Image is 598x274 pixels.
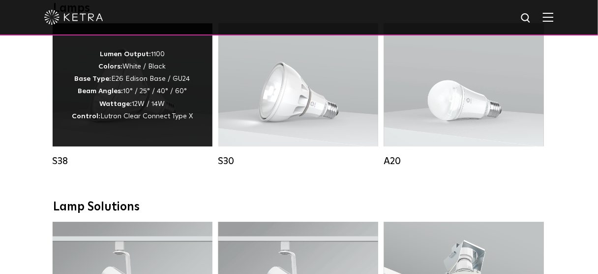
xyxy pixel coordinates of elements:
span: Lutron Clear Connect Type X [100,113,193,120]
a: S30 Lumen Output:1100Colors:White / BlackBase Type:E26 Edison Base / GU24Beam Angles:15° / 25° / ... [218,23,378,167]
p: 1100 White / Black E26 Edison Base / GU24 10° / 25° / 40° / 60° 12W / 14W [72,48,193,123]
strong: Control: [72,113,100,120]
a: A20 Lumen Output:600 / 800Colors:White / BlackBase Type:E26 Edison Base / GU24Beam Angles:Omni-Di... [384,23,544,167]
strong: Base Type: [75,75,112,82]
strong: Colors: [99,63,123,70]
div: S38 [53,155,212,167]
strong: Beam Angles: [78,88,123,95]
a: S38 Lumen Output:1100Colors:White / BlackBase Type:E26 Edison Base / GU24Beam Angles:10° / 25° / ... [53,23,212,167]
strong: Lumen Output: [100,51,151,58]
div: Lamp Solutions [53,200,545,214]
strong: Wattage: [100,101,132,107]
div: S30 [218,155,378,167]
div: A20 [384,155,544,167]
img: Hamburger%20Nav.svg [543,12,554,22]
img: ketra-logo-2019-white [44,10,103,25]
img: search icon [520,12,533,25]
